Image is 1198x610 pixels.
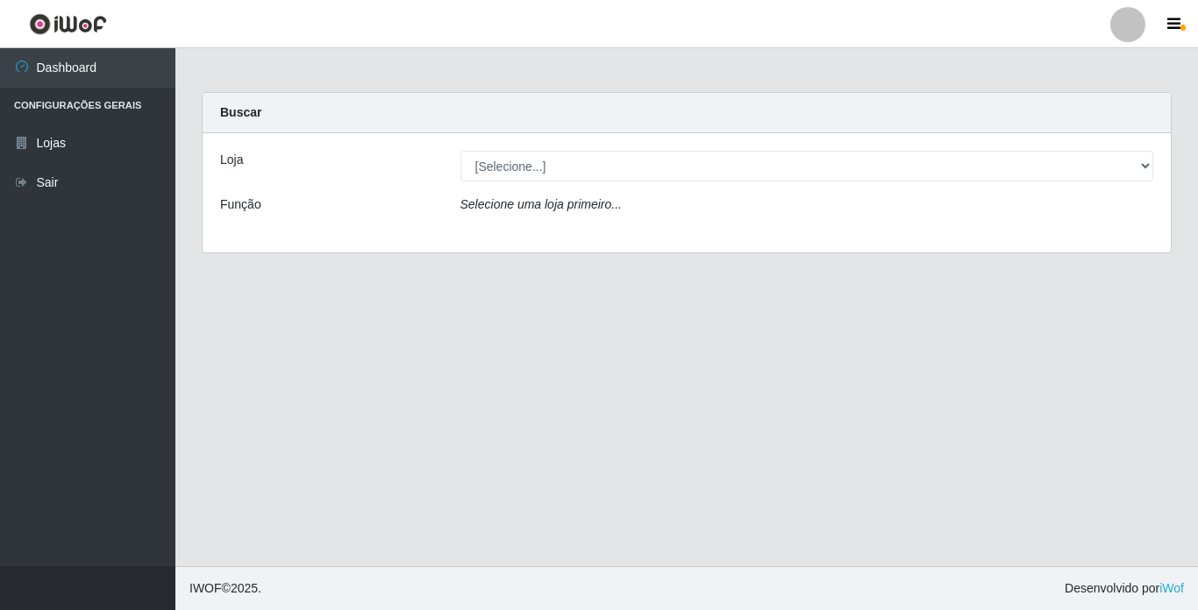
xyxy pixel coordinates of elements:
[189,581,222,595] span: IWOF
[1065,579,1184,598] span: Desenvolvido por
[220,151,243,169] label: Loja
[29,13,107,35] img: CoreUI Logo
[1159,581,1184,595] a: iWof
[460,197,622,211] i: Selecione uma loja primeiro...
[220,105,261,119] strong: Buscar
[189,579,261,598] span: © 2025 .
[220,195,261,214] label: Função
